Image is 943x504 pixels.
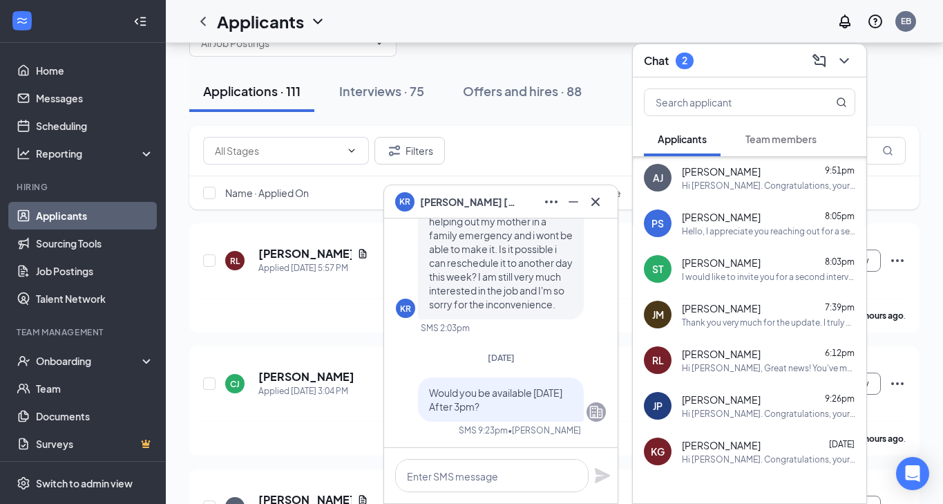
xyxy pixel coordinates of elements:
span: 9:26pm [825,393,855,404]
svg: ChevronDown [836,53,852,69]
span: 7:39pm [825,302,855,312]
svg: MagnifyingGlass [836,97,847,108]
div: JM [652,308,664,321]
h5: [PERSON_NAME] [258,369,354,384]
svg: ComposeMessage [811,53,828,69]
span: [PERSON_NAME] [682,438,761,452]
a: SurveysCrown [36,430,154,458]
h1: Applicants [217,10,304,33]
div: Applications · 111 [203,82,301,100]
div: Reporting [36,147,155,160]
svg: ChevronDown [374,37,385,48]
a: Messages [36,84,154,112]
svg: Company [588,404,604,420]
span: Team members [745,133,817,145]
div: RL [652,353,664,367]
svg: Ellipses [889,375,906,392]
svg: Filter [386,142,403,159]
span: [PERSON_NAME] [682,347,761,361]
div: Hello, I appreciate you reaching out for a second interview. I'm available after 3:00 PM [DATE][D... [682,225,855,237]
a: Job Postings [36,257,154,285]
span: [DATE] [488,353,515,363]
svg: Collapse [133,15,147,28]
div: RL [230,255,240,267]
svg: Cross [587,194,604,210]
svg: Minimize [565,194,582,210]
div: Onboarding [36,354,142,368]
svg: Plane [594,467,611,484]
svg: ChevronDown [346,145,357,156]
svg: Ellipses [543,194,560,210]
a: Scheduling [36,112,154,140]
span: Applicants [658,133,707,145]
span: [PERSON_NAME] [682,393,761,407]
span: [PERSON_NAME] [682,301,761,315]
span: 9:51pm [825,165,855,176]
span: [PERSON_NAME] [PERSON_NAME] [420,194,517,209]
span: 8:03pm [825,256,855,267]
div: ST [652,262,663,276]
b: 5 hours ago [858,310,904,321]
svg: Ellipses [889,252,906,269]
span: [DATE] [829,439,855,449]
span: [PERSON_NAME] [682,256,761,270]
a: Applicants [36,202,154,230]
div: PS [651,216,664,230]
svg: MagnifyingGlass [882,145,893,156]
svg: WorkstreamLogo [15,14,29,28]
a: Documents [36,402,154,430]
span: [PERSON_NAME] [682,210,761,224]
h3: Chat [644,53,669,68]
div: I would like to invite you for a second interview. Would you be available [DATE], after 3pm? [682,271,855,283]
div: CJ [230,378,240,390]
svg: Document [357,248,368,259]
button: ComposeMessage [808,50,830,72]
span: • [PERSON_NAME] [508,424,581,436]
button: Cross [584,191,607,213]
a: Home [36,57,154,84]
div: AJ [653,171,663,185]
div: JP [653,399,663,413]
svg: ChevronDown [309,13,326,30]
b: 7 hours ago [858,433,904,444]
div: Thank you very much for the update. I truly appreciate your time and consideration, and I look fo... [682,317,855,328]
div: SMS 2:03pm [421,322,470,334]
div: Open Intercom Messenger [896,457,929,490]
div: KG [651,445,665,458]
div: Team Management [17,326,151,338]
input: Search applicant [645,89,808,115]
div: Hi [PERSON_NAME]. Congratulations, your meeting with [DEMOGRAPHIC_DATA]-fil-A for Team Member at ... [682,408,855,420]
button: ChevronDown [833,50,855,72]
div: KR [400,303,411,315]
svg: Notifications [837,13,853,30]
div: Hi [PERSON_NAME], Great news! You've moved on to the next stage of the application. We have a few... [682,362,855,374]
input: All Job Postings [201,35,368,50]
div: Interviews · 75 [339,82,424,100]
span: Would you be available [DATE] After 3pm? [429,386,562,413]
svg: ChevronLeft [195,13,211,30]
div: SMS 9:23pm [459,424,508,436]
button: Filter Filters [374,137,445,165]
div: Hiring [17,181,151,193]
svg: QuestionInfo [867,13,884,30]
a: Talent Network [36,285,154,312]
div: 2 [682,55,687,66]
div: EB [901,15,911,27]
svg: Settings [17,476,30,490]
div: Switch to admin view [36,476,133,490]
button: Minimize [562,191,584,213]
span: 8:05pm [825,211,855,221]
span: Name · Applied On [225,186,309,200]
span: [PERSON_NAME] [682,165,761,178]
span: 6:12pm [825,348,855,358]
input: All Stages [215,143,341,158]
div: Applied [DATE] 3:04 PM [258,384,354,398]
div: Hi [PERSON_NAME]. Congratulations, your meeting with [DEMOGRAPHIC_DATA]-fil-A for AM FOH Team Mem... [682,454,855,465]
a: Team [36,375,154,402]
div: Offers and hires · 88 [463,82,582,100]
div: Hi [PERSON_NAME]. Congratulations, your meeting with [DEMOGRAPHIC_DATA]-fil-A for Team Member at ... [682,180,855,192]
button: Ellipses [540,191,562,213]
svg: Analysis [17,147,30,160]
